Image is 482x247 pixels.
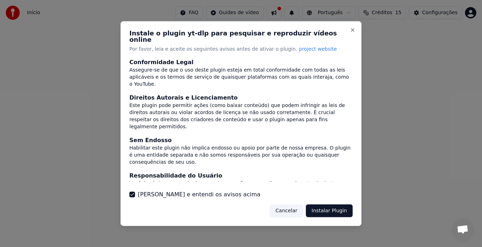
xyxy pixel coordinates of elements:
label: [PERSON_NAME] e entendi os avisos acima [138,190,260,199]
h2: Instale o plugin yt-dlp para pesquisar e reproduzir vídeos online [129,30,353,43]
div: Conformidade Legal [129,58,353,67]
span: project website [299,46,337,51]
div: Assegure-se de que o uso deste plugin esteja em total conformidade com todas as leis aplicáveis e... [129,67,353,88]
div: Responsabilidade do Usuário [129,172,353,180]
div: Você é o único responsável por quaisquer ações que realizar usando este plugin. Isso inclui quais... [129,180,353,201]
button: Cancelar [270,204,303,217]
p: Por favor, leia e aceite os seguintes avisos antes de ativar o plugin. [129,45,353,52]
button: Instalar Plugin [306,204,353,217]
div: Este plugin pode permitir ações (como baixar conteúdo) que podem infringir as leis de direitos au... [129,102,353,130]
div: Sem Endosso [129,136,353,145]
div: Habilitar este plugin não implica endosso ou apoio por parte de nossa empresa. O plugin é uma ent... [129,145,353,166]
div: Direitos Autorais e Licenciamento [129,94,353,102]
